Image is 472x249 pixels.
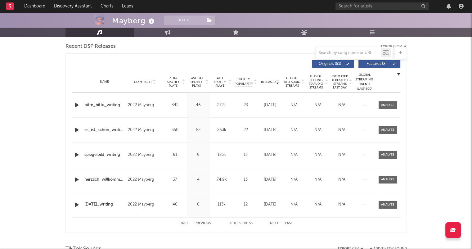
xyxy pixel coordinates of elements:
[164,16,203,25] button: Track
[84,152,125,158] a: spiegelbild_writing
[381,45,407,48] button: Export CSV
[331,177,352,183] div: N/A
[308,75,325,89] span: Global Rolling 7D Audio Streams
[316,51,381,56] input: Search by song name or URL
[312,60,354,68] button: Originals(51)
[284,201,304,208] div: N/A
[355,73,374,91] div: Global Streaming Trend (Last 60D)
[188,102,209,108] div: 46
[223,220,258,227] div: 26 30 53
[331,201,352,208] div: N/A
[165,127,185,133] div: 350
[128,126,162,134] div: 2022 Mayberg
[335,2,429,10] input: Search for artists
[308,152,328,158] div: N/A
[358,60,400,68] button: Features(2)
[235,177,257,183] div: 13
[331,75,348,89] span: Estimated % Playlist Streams Last Day
[284,127,304,133] div: N/A
[235,152,257,158] div: 13
[260,177,281,183] div: [DATE]
[260,127,281,133] div: [DATE]
[331,127,352,133] div: N/A
[235,127,257,133] div: 22
[165,152,185,158] div: 61
[260,201,281,208] div: [DATE]
[165,76,182,88] span: 7 Day Spotify Plays
[165,102,185,108] div: 342
[212,177,232,183] div: 74.9k
[195,222,211,225] button: Previous
[284,102,304,108] div: N/A
[65,43,116,50] span: Recent DSP Releases
[316,62,344,66] span: Originals ( 51 )
[308,201,328,208] div: N/A
[331,102,352,108] div: N/A
[235,201,257,208] div: 12
[308,102,328,108] div: N/A
[234,222,237,225] span: to
[235,77,253,86] span: Spotify Popularity
[260,152,281,158] div: [DATE]
[308,177,328,183] div: N/A
[84,127,125,133] a: es_ist_schön_writing
[212,76,228,88] span: ATD Spotify Plays
[212,127,232,133] div: 263k
[134,80,152,84] span: Copyright
[188,76,205,88] span: Last Day Spotify Plays
[165,201,185,208] div: 40
[179,222,188,225] button: First
[284,152,304,158] div: N/A
[212,152,232,158] div: 123k
[284,76,301,88] span: Global ATD Audio Streams
[188,201,209,208] div: 6
[112,16,156,26] div: Mayberg
[84,102,125,108] a: bitte_bitte_writing
[84,177,125,183] a: herzlich_willkommen_writing
[188,127,209,133] div: 52
[165,177,185,183] div: 37
[260,102,281,108] div: [DATE]
[84,201,125,208] a: [DATE]_writing
[331,152,352,158] div: N/A
[244,222,248,225] span: of
[128,102,162,109] div: 2022 Mayberg
[188,177,209,183] div: 4
[84,79,125,84] div: Name
[128,201,162,208] div: 2022 Mayberg
[188,152,209,158] div: 9
[212,102,232,108] div: 272k
[362,62,391,66] span: Features ( 2 )
[128,176,162,183] div: 2022 Mayberg
[284,177,304,183] div: N/A
[235,102,257,108] div: 23
[285,222,293,225] button: Last
[261,80,276,84] span: Released
[128,151,162,159] div: 2022 Mayberg
[308,127,328,133] div: N/A
[212,201,232,208] div: 113k
[270,222,279,225] button: Next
